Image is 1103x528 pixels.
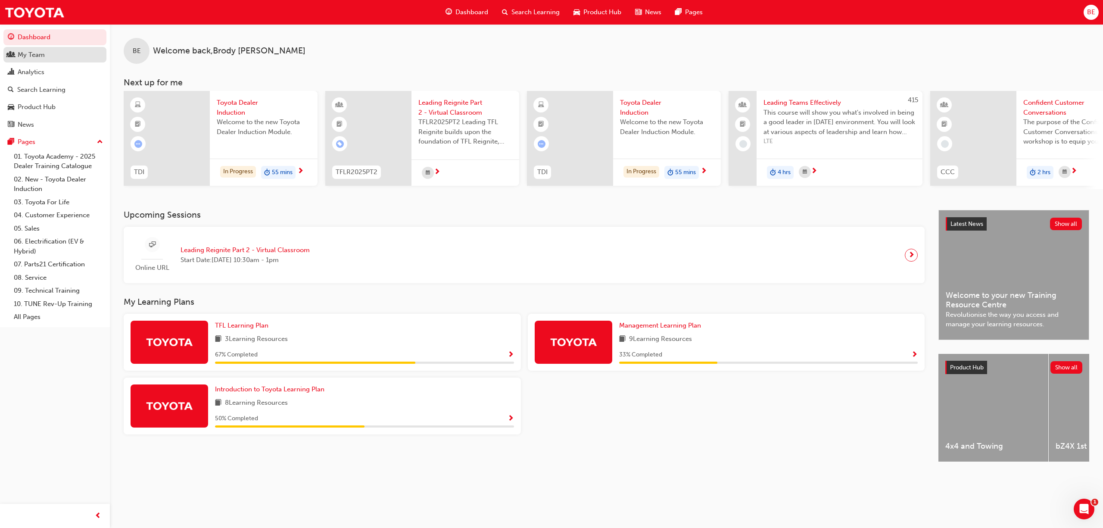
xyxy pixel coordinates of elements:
[911,350,918,360] button: Show Progress
[215,334,221,345] span: book-icon
[446,7,452,18] span: guage-icon
[583,7,621,17] span: Product Hub
[550,334,597,350] img: Trak
[1084,5,1099,20] button: BE
[95,511,101,522] span: prev-icon
[941,167,955,177] span: CCC
[10,310,106,324] a: All Pages
[675,168,696,178] span: 55 mins
[945,361,1082,375] a: Product HubShow all
[508,351,514,359] span: Show Progress
[495,3,567,21] a: search-iconSearch Learning
[527,91,721,186] a: TDIToyota Dealer InductionWelcome to the new Toyota Dealer Induction Module.In Progressduration-i...
[1030,167,1036,178] span: duration-icon
[336,167,377,177] span: TFLR2025PT2
[908,96,918,104] span: 415
[3,82,106,98] a: Search Learning
[763,137,916,147] span: LTE
[10,235,106,258] a: 06. Electrification (EV & Hybrid)
[215,321,272,331] a: TFL Learning Plan
[911,351,918,359] span: Show Progress
[8,103,14,111] span: car-icon
[8,138,14,146] span: pages-icon
[635,7,642,18] span: news-icon
[134,167,144,177] span: TDI
[225,334,288,345] span: 3 Learning Resources
[675,7,682,18] span: pages-icon
[701,168,707,175] span: next-icon
[620,98,714,117] span: Toyota Dealer Induction
[3,134,106,150] button: Pages
[1062,167,1067,178] span: calendar-icon
[215,384,328,394] a: Introduction to Toyota Learning Plan
[619,350,662,360] span: 33 % Completed
[10,258,106,271] a: 07. Parts21 Certification
[215,385,324,393] span: Introduction to Toyota Learning Plan
[418,117,512,147] span: TFLR2025PT2 Leading TFL Reignite builds upon the foundation of TFL Reignite, reaffirming our comm...
[628,3,668,21] a: news-iconNews
[623,166,659,178] div: In Progress
[8,86,14,94] span: search-icon
[770,167,776,178] span: duration-icon
[8,69,14,76] span: chart-icon
[778,168,791,178] span: 4 hrs
[3,47,106,63] a: My Team
[567,3,628,21] a: car-iconProduct Hub
[217,98,311,117] span: Toyota Dealer Induction
[740,119,746,130] span: booktick-icon
[225,398,288,409] span: 8 Learning Resources
[619,321,704,331] a: Management Learning Plan
[426,168,430,178] span: calendar-icon
[18,102,56,112] div: Product Hub
[941,100,947,111] span: learningResourceType_INSTRUCTOR_LED-icon
[950,364,984,371] span: Product Hub
[3,28,106,134] button: DashboardMy TeamAnalyticsSearch LearningProduct HubNews
[215,350,258,360] span: 67 % Completed
[729,91,922,186] a: 415Leading Teams EffectivelyThis course will show you what's involved in being a good leader in [...
[439,3,495,21] a: guage-iconDashboard
[511,7,560,17] span: Search Learning
[946,310,1082,329] span: Revolutionise the way you access and manage your learning resources.
[3,99,106,115] a: Product Hub
[124,210,925,220] h3: Upcoming Sessions
[10,209,106,222] a: 04. Customer Experience
[1050,218,1082,230] button: Show all
[124,91,318,186] a: TDIToyota Dealer InductionWelcome to the new Toyota Dealer Induction Module.In Progressduration-i...
[18,137,35,147] div: Pages
[508,413,514,424] button: Show Progress
[418,98,512,117] span: Leading Reignite Part 2 - Virtual Classroom
[135,100,141,111] span: learningResourceType_ELEARNING-icon
[181,255,310,265] span: Start Date: [DATE] 10:30am - 1pm
[10,173,106,196] a: 02. New - Toyota Dealer Induction
[739,140,747,148] span: learningRecordVerb_NONE-icon
[538,119,544,130] span: booktick-icon
[8,121,14,129] span: news-icon
[668,3,710,21] a: pages-iconPages
[1087,7,1095,17] span: BE
[1071,168,1077,175] span: next-icon
[908,249,915,261] span: next-icon
[629,334,692,345] span: 9 Learning Resources
[124,297,925,307] h3: My Learning Plans
[3,64,106,80] a: Analytics
[763,98,916,108] span: Leading Teams Effectively
[18,67,44,77] div: Analytics
[264,167,270,178] span: duration-icon
[18,50,45,60] div: My Team
[10,284,106,297] a: 09. Technical Training
[508,415,514,423] span: Show Progress
[763,108,916,137] span: This course will show you what's involved in being a good leader in [DATE] environment. You will ...
[502,7,508,18] span: search-icon
[325,91,519,186] a: TFLR2025PT2Leading Reignite Part 2 - Virtual ClassroomTFLR2025PT2 Leading TFL Reignite builds upo...
[803,167,807,178] span: calendar-icon
[946,291,1082,310] span: Welcome to your new Training Resource Centre
[1050,361,1083,374] button: Show all
[4,3,65,22] a: Trak
[181,245,310,255] span: Leading Reignite Part 2 - Virtual Classroom
[131,234,918,276] a: Online URLLeading Reignite Part 2 - Virtual ClassroomStart Date:[DATE] 10:30am - 1pm
[134,140,142,148] span: learningRecordVerb_ATTEMPT-icon
[153,46,305,56] span: Welcome back , Brody [PERSON_NAME]
[135,119,141,130] span: booktick-icon
[149,240,156,250] span: sessionType_ONLINE_URL-icon
[18,120,34,130] div: News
